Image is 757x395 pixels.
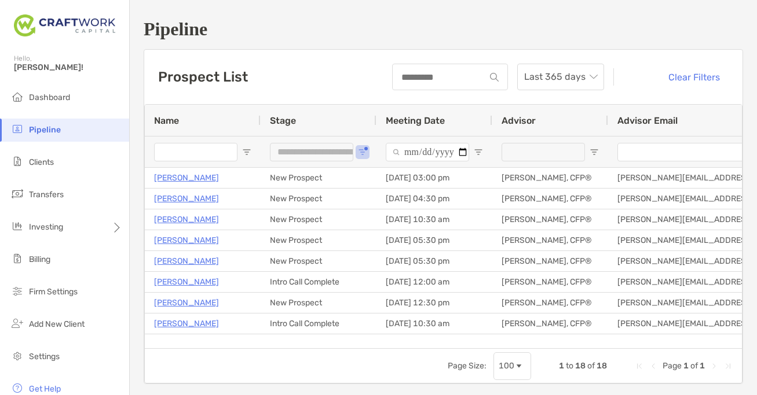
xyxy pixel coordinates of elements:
div: New Prospect [261,230,376,250]
div: [DATE] 04:30 pm [376,189,492,209]
span: 18 [575,361,586,371]
img: transfers icon [10,187,24,201]
img: dashboard icon [10,90,24,104]
img: settings icon [10,349,24,363]
button: Open Filter Menu [590,147,599,157]
button: Open Filter Menu [358,147,367,157]
span: Billing [29,254,50,264]
div: New Prospect [261,209,376,230]
span: to [566,361,573,371]
img: get-help icon [10,381,24,395]
div: [DATE] 03:00 pm [376,168,492,188]
button: Open Filter Menu [474,147,483,157]
span: Settings [29,352,60,361]
img: clients icon [10,154,24,168]
span: [PERSON_NAME]! [14,62,122,72]
a: [PERSON_NAME] [154,275,219,289]
a: [PERSON_NAME] [154,254,219,268]
div: [DATE] 05:30 pm [376,230,492,250]
span: 18 [597,361,607,371]
div: [PERSON_NAME], CFP® [492,168,608,188]
div: [PERSON_NAME], CFP® [492,293,608,313]
a: [PERSON_NAME] [154,296,219,310]
a: [PERSON_NAME] [154,233,219,248]
input: Name Filter Input [154,143,237,161]
div: [DATE] 10:30 am [376,313,492,334]
span: Name [154,115,179,126]
span: 1 [683,361,689,371]
div: [PERSON_NAME], CFP® [492,313,608,334]
div: Intro Call Complete [261,313,376,334]
span: Stage [270,115,296,126]
span: Add New Client [29,319,85,329]
a: [PERSON_NAME] [154,316,219,331]
div: Previous Page [649,361,658,371]
div: New Prospect [261,189,376,209]
a: [PERSON_NAME] [154,171,219,185]
span: Transfers [29,190,64,200]
div: [PERSON_NAME], CFP® [492,251,608,271]
span: of [690,361,698,371]
span: Clients [29,157,54,167]
div: [DATE] 12:30 pm [376,293,492,313]
div: First Page [635,361,644,371]
span: Advisor [502,115,536,126]
div: New Prospect [261,293,376,313]
img: billing icon [10,252,24,265]
div: Page Size: [448,361,487,371]
div: [PERSON_NAME], CFP® [492,230,608,250]
div: [DATE] 10:30 am [376,209,492,230]
div: Last Page [723,361,733,371]
span: Get Help [29,384,61,394]
span: 1 [559,361,564,371]
span: 1 [700,361,705,371]
span: Dashboard [29,93,70,102]
img: add_new_client icon [10,316,24,330]
h1: Pipeline [144,19,743,40]
button: Clear Filters [650,64,729,90]
div: [DATE] 12:00 am [376,272,492,292]
div: [PERSON_NAME], CFP® [492,189,608,209]
img: firm-settings icon [10,284,24,298]
a: [PERSON_NAME] [154,212,219,227]
div: 100 [499,361,514,371]
input: Meeting Date Filter Input [386,143,469,161]
img: investing icon [10,219,24,233]
span: Meeting Date [386,115,445,126]
span: Last 365 days [524,64,597,90]
div: Next Page [710,361,719,371]
span: Investing [29,222,63,232]
a: [PERSON_NAME] [154,191,219,206]
button: Open Filter Menu [242,147,251,157]
span: Advisor Email [617,115,678,126]
span: Firm Settings [29,287,78,297]
img: input icon [490,73,499,82]
div: [PERSON_NAME], CFP® [492,272,608,292]
div: [DATE] 05:30 pm [376,251,492,271]
div: Intro Call Complete [261,272,376,292]
h3: Prospect List [158,69,248,85]
span: of [587,361,595,371]
span: Pipeline [29,125,61,135]
div: Page Size [493,352,531,380]
div: New Prospect [261,251,376,271]
span: Page [663,361,682,371]
img: Zoe Logo [14,5,115,46]
img: pipeline icon [10,122,24,136]
div: [PERSON_NAME], CFP® [492,209,608,230]
div: New Prospect [261,168,376,188]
